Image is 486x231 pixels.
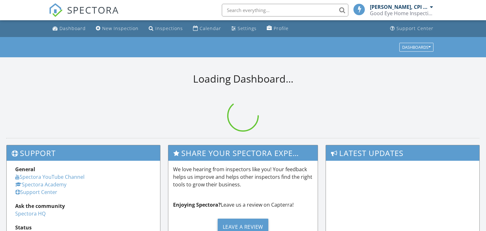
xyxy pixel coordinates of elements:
[229,23,259,34] a: Settings
[146,23,185,34] a: Inspections
[200,25,221,31] div: Calendar
[155,25,183,31] div: Inspections
[370,4,428,10] div: [PERSON_NAME], CPI OHI 2022002472
[7,145,160,161] h3: Support
[15,181,66,188] a: Spectora Academy
[402,45,431,49] div: Dashboards
[370,10,433,16] div: Good Eye Home Inspections, Sewer Scopes & Mold Testing
[15,173,84,180] a: Spectora YouTube Channel
[168,145,318,161] h3: Share Your Spectora Experience
[396,25,433,31] div: Support Center
[15,202,152,210] div: Ask the community
[173,201,313,209] p: Leave us a review on Capterra!
[264,23,291,34] a: Profile
[102,25,139,31] div: New Inspection
[173,201,221,208] strong: Enjoying Spectora?
[274,25,289,31] div: Profile
[238,25,257,31] div: Settings
[15,210,46,217] a: Spectora HQ
[190,23,224,34] a: Calendar
[93,23,141,34] a: New Inspection
[15,166,35,173] strong: General
[399,43,433,52] button: Dashboards
[50,23,88,34] a: Dashboard
[222,4,348,16] input: Search everything...
[67,3,119,16] span: SPECTORA
[173,165,313,188] p: We love hearing from inspectors like you! Your feedback helps us improve and helps other inspecto...
[388,23,436,34] a: Support Center
[49,3,63,17] img: The Best Home Inspection Software - Spectora
[59,25,86,31] div: Dashboard
[15,189,57,196] a: Support Center
[49,9,119,22] a: SPECTORA
[326,145,479,161] h3: Latest Updates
